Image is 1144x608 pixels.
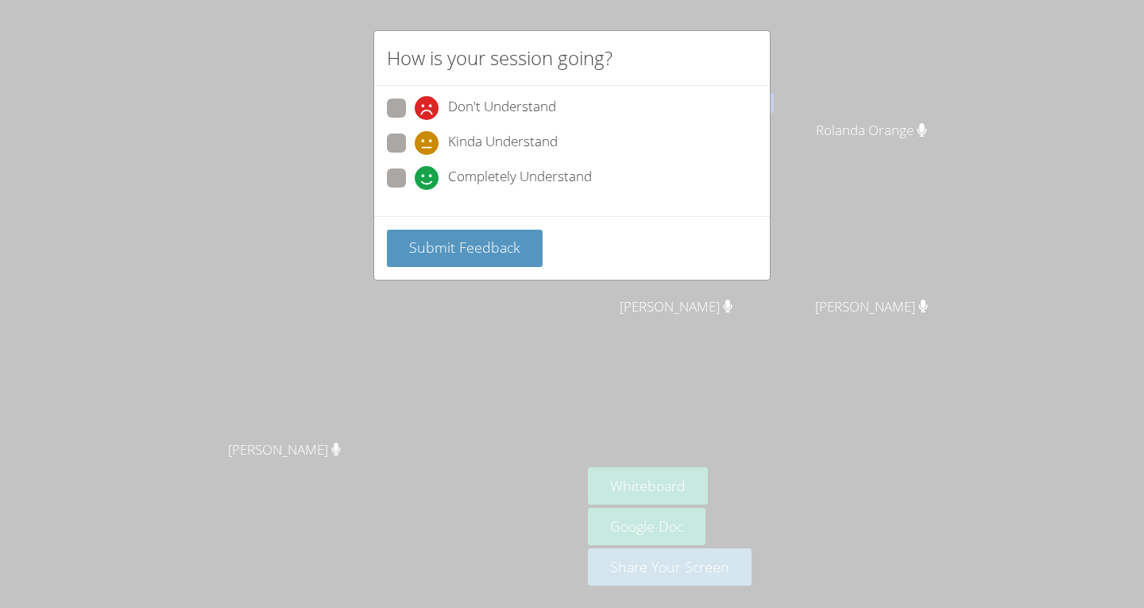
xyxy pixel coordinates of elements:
button: Submit Feedback [387,230,543,267]
span: Submit Feedback [409,238,520,257]
span: Completely Understand [448,166,592,190]
h2: How is your session going? [387,44,613,72]
span: Kinda Understand [448,131,558,155]
span: Don't Understand [448,96,556,120]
